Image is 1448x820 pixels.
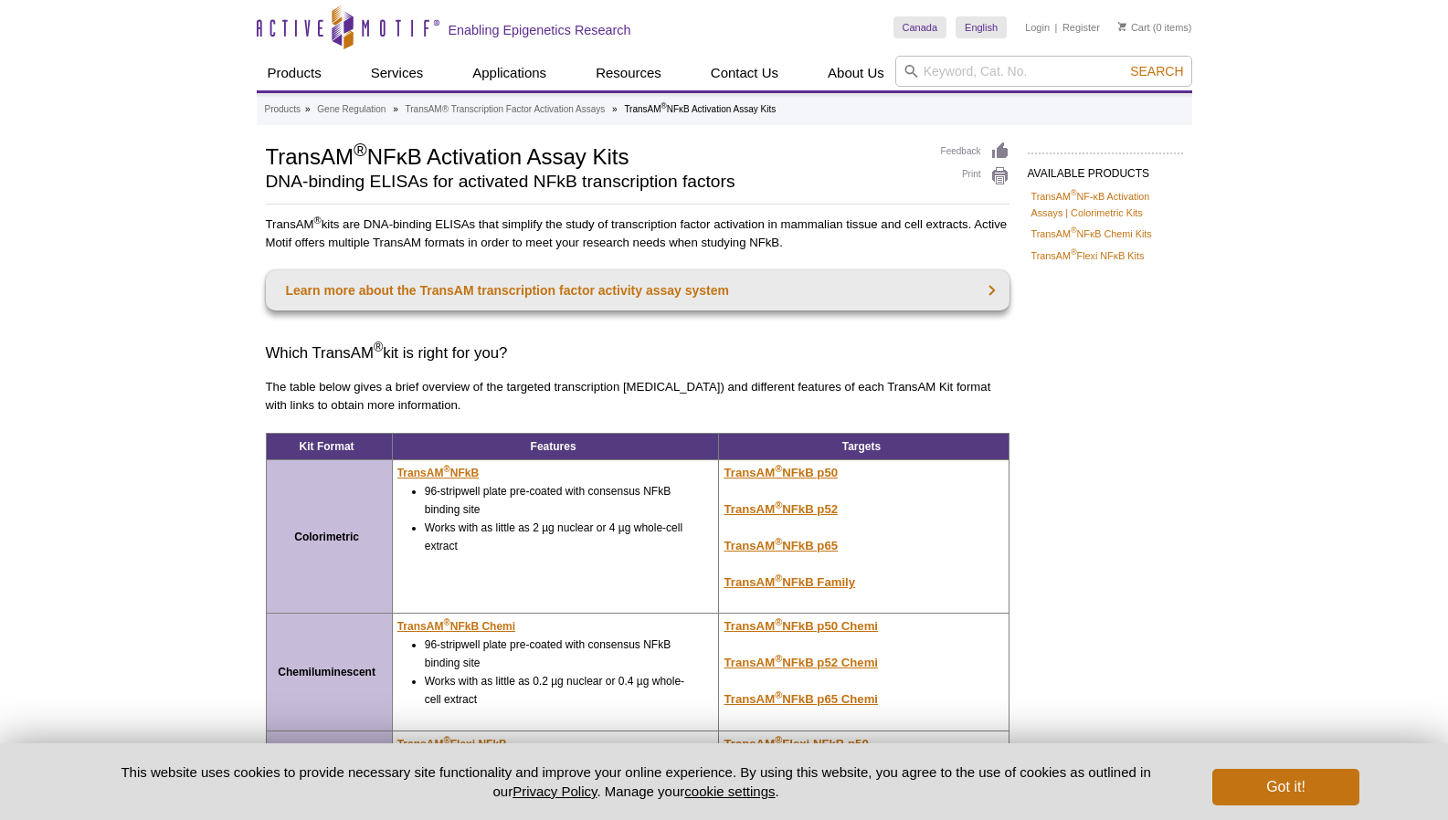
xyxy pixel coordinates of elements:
[612,104,618,114] li: »
[393,104,398,114] li: »
[724,656,878,669] a: TransAM®NFkB p52 Chemi
[257,56,333,90] a: Products
[425,519,693,555] li: Works with as little as 2 µg nuclear or 4 µg whole-cell extract
[397,620,515,633] u: TransAM NFkB Chemi
[1071,247,1077,257] sup: ®
[1130,64,1183,79] span: Search
[817,56,895,90] a: About Us
[300,440,354,453] strong: Kit Format
[90,762,1183,801] p: This website uses cookies to provide necessary site functionality and improve your online experie...
[700,56,789,90] a: Contact Us
[354,140,367,160] sup: ®
[1071,226,1077,236] sup: ®
[1028,152,1183,185] h2: AVAILABLE PRODUCTS
[941,166,1009,186] a: Print
[724,692,878,706] a: TransAM®NFkB p65 Chemi
[425,482,693,519] li: 96-stripwell plate pre-coated with consensus NFkB binding site
[724,619,878,633] u: TransAM NFkB p50 Chemi
[893,16,947,38] a: Canada
[1118,21,1150,34] a: Cart
[294,531,359,543] strong: Colorimetric
[1118,16,1192,38] li: (0 items)
[406,101,606,118] a: TransAM® Transcription Factor Activation Assays
[374,341,383,355] sup: ®
[443,735,449,745] sup: ®
[266,378,1009,415] p: The table below gives a brief overview of the targeted transcription [MEDICAL_DATA]) and differen...
[724,466,838,479] a: TransAM®NFkB p50
[461,56,557,90] a: Applications
[724,656,878,669] u: TransAM NFkB p52 Chemi
[775,572,782,583] sup: ®
[1031,247,1145,264] a: TransAM®Flexi NFκB Kits
[1125,63,1189,79] button: Search
[895,56,1192,87] input: Keyword, Cat. No.
[1031,226,1152,242] a: TransAM®NFκB Chemi Kits
[443,464,449,474] sup: ®
[724,466,838,479] u: TransAM NFkB p50
[724,502,838,516] u: TransAM NFkB p52
[724,502,838,516] a: TransAM®NFkB p52
[531,440,576,453] strong: Features
[1212,769,1358,805] button: Got it!
[513,783,597,799] a: Privacy Policy
[661,101,667,110] sup: ®
[956,16,1007,38] a: English
[266,216,1009,252] p: TransAM kits are DNA-binding ELISAs that simplify the study of transcription factor activation in...
[724,737,868,751] u: TransAM Flexi NFkB p50
[775,733,782,744] sup: ®
[724,619,878,633] a: TransAM®NFkB p50 Chemi
[1118,22,1126,31] img: Your Cart
[775,616,782,627] sup: ®
[266,342,1009,364] h3: Which TransAM kit is right for you?
[1025,21,1050,34] a: Login
[266,173,923,190] h2: DNA-binding ELISAs for activated NFkB transcription factors
[724,737,868,751] a: TransAM®Flexi NFkB p50
[397,735,507,753] a: TransAM®Flexi NFkB
[360,56,435,90] a: Services
[1062,21,1100,34] a: Register
[397,467,479,479] u: TransAM NFkB
[425,636,693,672] li: 96-stripwell plate pre-coated with consensus NFkB binding site
[397,617,515,636] a: TransAM®NFkB Chemi
[1031,188,1179,221] a: TransAM®NF-κB Activation Assays | Colorimetric Kits
[1071,188,1077,197] sup: ®
[724,692,878,706] u: TransAM NFkB p65 Chemi
[305,104,311,114] li: »
[266,142,923,169] h1: TransAM NFκB Activation Assay Kits
[842,440,881,453] strong: Targets
[397,464,479,482] a: TransAM®NFkB
[585,56,672,90] a: Resources
[724,539,838,552] a: TransAM®NFkB p65
[941,142,1009,162] a: Feedback
[443,617,449,627] sup: ®
[724,575,855,589] u: TransAM NFkB Family
[624,104,776,114] li: TransAM NFκB Activation Assay Kits
[266,270,1009,310] a: Learn more about the TransAM transcription factor activity assay system
[724,575,855,589] a: TransAM®NFkB Family
[724,539,838,552] u: TransAM NFkB p65
[425,672,693,709] li: Works with as little as 0.2 µg nuclear or 0.4 µg whole-cell extract
[317,101,386,118] a: Gene Regulation
[265,101,301,118] a: Products
[775,463,782,474] sup: ®
[1055,16,1058,38] li: |
[775,689,782,700] sup: ®
[314,215,322,226] sup: ®
[684,783,775,799] button: cookie settings
[775,535,782,546] sup: ®
[397,738,507,751] u: TransAM Flexi NFkB
[775,499,782,510] sup: ®
[775,653,782,664] sup: ®
[449,22,631,38] h2: Enabling Epigenetics Research
[278,666,375,678] strong: Chemiluminescent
